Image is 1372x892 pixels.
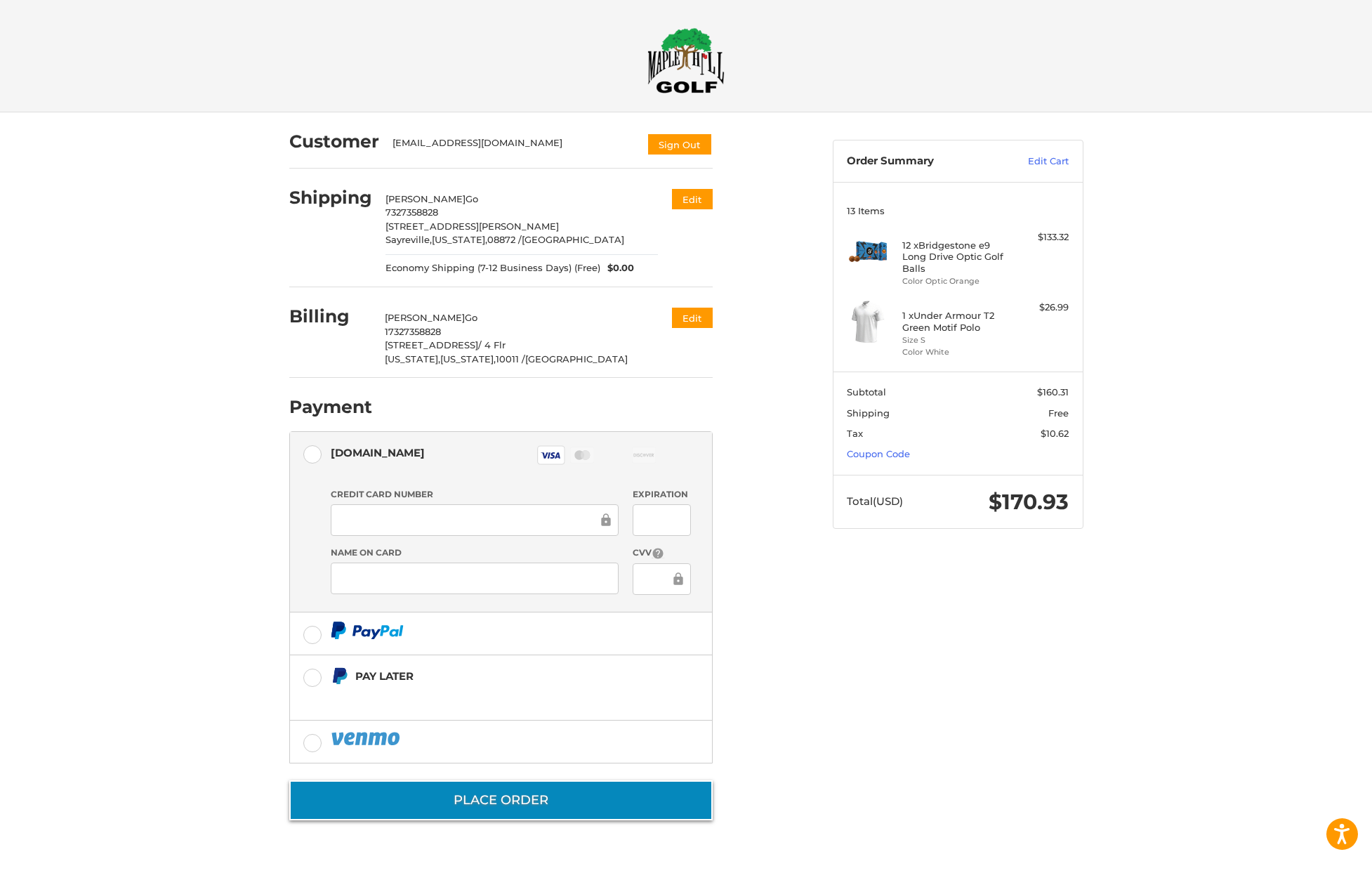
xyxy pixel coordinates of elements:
span: $10.62 [1041,428,1069,439]
label: CVV [633,546,691,560]
span: $160.31 [1037,386,1069,398]
div: $26.99 [1013,301,1069,315]
h4: 1 x Under Armour T2 Green Motif Polo [902,310,1010,333]
button: Place Order [289,780,713,820]
span: Free [1048,407,1069,419]
h4: 12 x Bridgestone e9 Long Drive Optic Golf Balls [902,240,1010,274]
span: Shipping [847,407,890,419]
span: Go [465,312,477,323]
img: PayPal icon [331,730,402,747]
span: Economy Shipping (7-12 Business Days) (Free) [385,261,600,275]
span: / 4 Flr [478,339,506,350]
div: Pay Later [355,664,624,688]
span: Tax [847,428,863,439]
span: Sayreville, [385,234,432,245]
a: Coupon Code [847,448,910,459]
span: [PERSON_NAME] [385,312,465,323]
button: Edit [672,308,713,328]
span: 17327358828 [385,326,441,337]
span: [US_STATE], [440,353,496,365]
img: Maple Hill Golf [647,27,725,93]
a: Edit Cart [998,155,1069,169]
h2: Shipping [289,187,372,209]
span: Subtotal [847,386,886,398]
span: [US_STATE], [385,353,440,365]
li: Size S [902,334,1010,346]
span: [GEOGRAPHIC_DATA] [522,234,624,245]
img: PayPal icon [331,622,404,639]
iframe: PayPal Message 1 [331,690,624,703]
span: [STREET_ADDRESS][PERSON_NAME] [385,221,559,232]
h2: Billing [289,306,371,327]
span: [STREET_ADDRESS] [385,339,478,350]
li: Color White [902,346,1010,358]
button: Edit [672,189,713,209]
span: $170.93 [989,489,1069,515]
span: 10011 / [496,353,525,365]
li: Color Optic Orange [902,275,1010,287]
div: [DOMAIN_NAME] [331,441,425,464]
label: Name on Card [331,546,619,559]
label: Expiration [633,488,691,501]
span: Total (USD) [847,494,903,508]
label: Credit Card Number [331,488,619,501]
button: Sign Out [647,133,713,156]
h2: Payment [289,396,372,418]
img: Pay Later icon [331,667,348,685]
h2: Customer [289,131,379,152]
div: [EMAIL_ADDRESS][DOMAIN_NAME] [393,136,633,156]
span: Go [466,193,478,204]
span: 08872 / [487,234,522,245]
span: [GEOGRAPHIC_DATA] [525,353,628,365]
span: [PERSON_NAME] [385,193,466,204]
h3: 13 Items [847,205,1069,216]
span: [US_STATE], [432,234,487,245]
h3: Order Summary [847,155,998,169]
div: $133.32 [1013,230,1069,244]
span: $0.00 [600,261,634,275]
span: 7327358828 [385,206,438,218]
